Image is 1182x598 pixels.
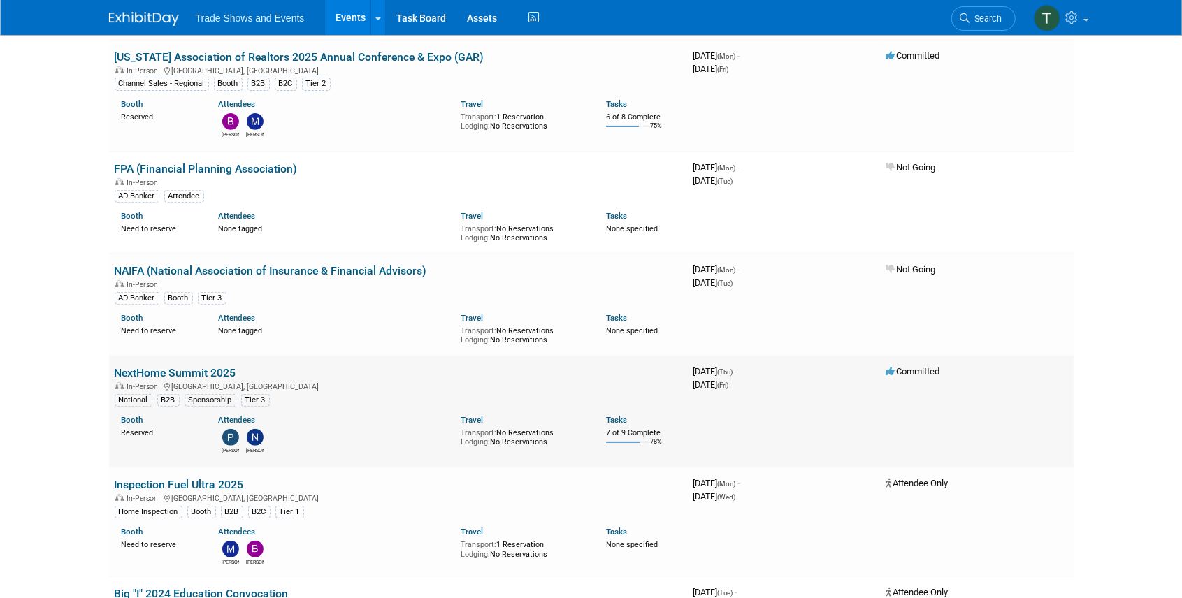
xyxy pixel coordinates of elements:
[718,177,733,185] span: (Tue)
[127,280,163,289] span: In-Person
[115,380,682,391] div: [GEOGRAPHIC_DATA], [GEOGRAPHIC_DATA]
[122,211,143,221] a: Booth
[115,280,124,287] img: In-Person Event
[196,13,305,24] span: Trade Shows and Events
[693,50,740,61] span: [DATE]
[718,589,733,597] span: (Tue)
[650,122,662,141] td: 75%
[461,425,585,447] div: No Reservations No Reservations
[218,211,255,221] a: Attendees
[886,162,936,173] span: Not Going
[461,428,496,437] span: Transport:
[886,478,949,488] span: Attendee Only
[115,78,209,90] div: Channel Sales - Regional
[693,162,740,173] span: [DATE]
[115,394,152,407] div: National
[606,540,658,549] span: None specified
[718,266,736,274] span: (Mon)
[122,99,143,109] a: Booth
[606,415,627,425] a: Tasks
[886,587,949,597] span: Attendee Only
[127,494,163,503] span: In-Person
[218,313,255,323] a: Attendees
[241,394,270,407] div: Tier 3
[461,110,585,131] div: 1 Reservation No Reservations
[247,113,264,130] img: Maurice Vincent
[115,190,159,203] div: AD Banker
[127,66,163,75] span: In-Person
[115,50,484,64] a: [US_STATE] Association of Realtors 2025 Annual Conference & Expo (GAR)
[718,368,733,376] span: (Thu)
[735,366,737,377] span: -
[1034,5,1060,31] img: Tiff Wagner
[246,557,264,566] div: Bobby DeSpain
[302,78,331,90] div: Tier 2
[246,446,264,454] div: Nate McCombs
[122,221,198,234] div: Need to reserve
[693,277,733,288] span: [DATE]
[115,66,124,73] img: In-Person Event
[164,292,193,305] div: Booth
[115,478,244,491] a: Inspection Fuel Ultra 2025
[115,506,182,518] div: Home Inspection
[606,313,627,323] a: Tasks
[122,415,143,425] a: Booth
[115,494,124,501] img: In-Person Event
[693,175,733,186] span: [DATE]
[718,381,729,389] span: (Fri)
[606,428,682,438] div: 7 of 9 Complete
[222,541,239,557] img: Michael Cardillo
[247,78,270,90] div: B2B
[693,366,737,377] span: [DATE]
[461,313,483,323] a: Travel
[461,415,483,425] a: Travel
[275,506,304,518] div: Tier 1
[115,382,124,389] img: In-Person Event
[951,6,1016,31] a: Search
[606,326,658,335] span: None specified
[122,527,143,537] a: Booth
[115,366,236,379] a: NextHome Summit 2025
[461,323,585,345] div: No Reservations No Reservations
[718,66,729,73] span: (Fri)
[122,110,198,122] div: Reserved
[122,537,198,550] div: Need to reserve
[461,122,490,131] span: Lodging:
[650,438,662,457] td: 78%
[718,493,736,501] span: (Wed)
[735,587,737,597] span: -
[718,52,736,60] span: (Mon)
[461,335,490,344] span: Lodging:
[218,415,255,425] a: Attendees
[606,112,682,122] div: 6 of 8 Complete
[461,537,585,559] div: 1 Reservation No Reservations
[693,64,729,74] span: [DATE]
[115,162,298,175] a: FPA (Financial Planning Association)
[738,264,740,275] span: -
[218,221,450,234] div: None tagged
[122,323,198,336] div: Need to reserve
[115,292,159,305] div: AD Banker
[222,429,239,446] img: Peter Hannun
[461,224,496,233] span: Transport:
[738,50,740,61] span: -
[461,326,496,335] span: Transport:
[222,557,239,566] div: Michael Cardillo
[247,541,264,557] img: Bobby DeSpain
[693,264,740,275] span: [DATE]
[461,233,490,242] span: Lodging:
[461,540,496,549] span: Transport:
[461,99,483,109] a: Travel
[115,64,682,75] div: [GEOGRAPHIC_DATA], [GEOGRAPHIC_DATA]
[693,491,736,502] span: [DATE]
[606,527,627,537] a: Tasks
[218,527,255,537] a: Attendees
[718,279,733,287] span: (Tue)
[222,113,239,130] img: Barbara Wilkinson
[246,130,264,138] div: Maurice Vincent
[738,478,740,488] span: -
[109,12,179,26] img: ExhibitDay
[461,112,496,122] span: Transport:
[248,506,271,518] div: B2C
[122,425,198,438] div: Reserved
